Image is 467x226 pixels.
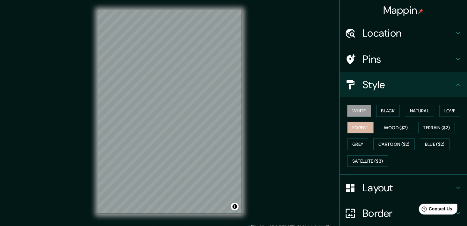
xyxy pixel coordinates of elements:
div: Pins [340,46,467,72]
div: Layout [340,175,467,201]
div: Location [340,20,467,46]
button: Grey [347,138,368,150]
button: Forest [347,122,374,134]
button: Terrain ($2) [418,122,455,134]
button: Love [439,105,460,117]
div: Style [340,72,467,97]
h4: Pins [363,53,454,66]
button: Toggle attribution [231,203,239,210]
button: White [347,105,371,117]
h4: Layout [363,181,454,194]
button: Satellite ($3) [347,155,388,167]
iframe: Help widget launcher [410,201,460,219]
div: Border [340,201,467,226]
h4: Style [363,78,454,91]
button: Blue ($2) [420,138,450,150]
h4: Location [363,27,454,39]
button: Natural [405,105,434,117]
button: Cartoon ($2) [373,138,415,150]
h4: Border [363,207,454,220]
img: pin-icon.png [418,9,423,14]
button: Wood ($2) [379,122,413,134]
canvas: Map [98,10,242,214]
h4: Mappin [383,4,424,17]
button: Black [376,105,400,117]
